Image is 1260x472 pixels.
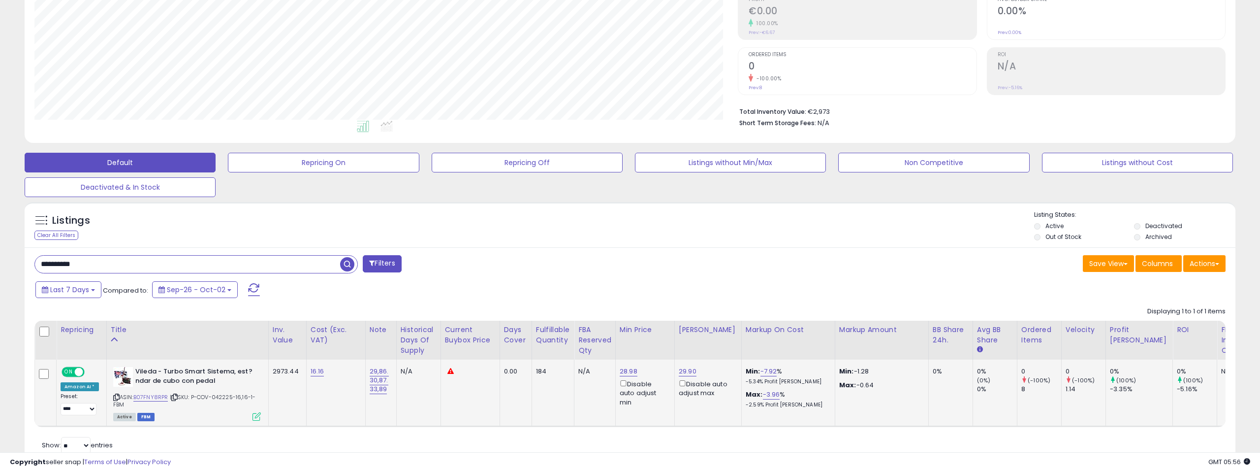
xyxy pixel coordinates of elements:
[1083,255,1134,272] button: Save View
[838,153,1029,172] button: Non Competitive
[111,325,264,335] div: Title
[839,325,924,335] div: Markup Amount
[1021,385,1061,394] div: 8
[1034,210,1235,220] p: Listing States:
[504,325,528,345] div: Days Cover
[1110,367,1172,376] div: 0%
[746,378,827,385] p: -5.34% Profit [PERSON_NAME]
[113,393,256,408] span: | SKU: P-COV-042225-16,16-1-FBM
[578,367,608,376] div: N/A
[977,325,1013,345] div: Avg BB Share
[50,285,89,295] span: Last 7 Days
[749,85,762,91] small: Prev: 8
[679,325,737,335] div: [PERSON_NAME]
[839,381,921,390] p: -0.64
[432,153,623,172] button: Repricing Off
[103,286,148,295] span: Compared to:
[61,325,102,335] div: Repricing
[1110,325,1168,345] div: Profit [PERSON_NAME]
[749,30,775,35] small: Prev: -€6.67
[839,367,854,376] strong: Min:
[749,61,976,74] h2: 0
[620,367,637,376] a: 28.98
[1142,259,1173,269] span: Columns
[1116,376,1136,384] small: (100%)
[401,367,433,376] div: N/A
[127,457,171,467] a: Privacy Policy
[84,457,126,467] a: Terms of Use
[998,85,1022,91] small: Prev: -5.16%
[977,385,1017,394] div: 0%
[839,380,856,390] strong: Max:
[1045,233,1081,241] label: Out of Stock
[1135,255,1182,272] button: Columns
[746,390,763,399] b: Max:
[370,325,392,335] div: Note
[1045,222,1064,230] label: Active
[273,325,302,345] div: Inv. value
[1066,367,1105,376] div: 0
[977,367,1017,376] div: 0%
[363,255,401,272] button: Filters
[760,367,777,376] a: -7.92
[753,75,781,82] small: -100.00%
[1221,325,1251,356] div: FBA inbound Qty
[679,367,696,376] a: 29.90
[1177,385,1217,394] div: -5.16%
[504,367,524,376] div: 0.00
[977,345,983,354] small: Avg BB Share.
[1177,325,1213,335] div: ROI
[1110,385,1172,394] div: -3.35%
[1145,222,1182,230] label: Deactivated
[1072,376,1095,384] small: (-100%)
[746,367,760,376] b: Min:
[1221,367,1247,376] div: N/A
[739,119,816,127] b: Short Term Storage Fees:
[113,413,136,421] span: All listings currently available for purchase on Amazon
[746,325,831,335] div: Markup on Cost
[679,378,734,398] div: Disable auto adjust max
[113,367,261,420] div: ASIN:
[741,321,835,360] th: The percentage added to the cost of goods (COGS) that forms the calculator for Min & Max prices.
[370,367,389,394] a: 29,86. 30,87. 33,89
[749,5,976,19] h2: €0.00
[35,281,101,298] button: Last 7 Days
[445,325,496,345] div: Current Buybox Price
[137,413,155,421] span: FBM
[1183,255,1226,272] button: Actions
[746,367,827,385] div: %
[61,393,99,415] div: Preset:
[998,5,1225,19] h2: 0.00%
[135,367,255,388] b: Vileda - Turbo Smart Sistema, est?ndar de cubo con pedal
[1147,307,1226,316] div: Displaying 1 to 1 of 1 items
[25,177,216,197] button: Deactivated & In Stock
[620,378,667,407] div: Disable auto adjust min
[1021,367,1061,376] div: 0
[1042,153,1233,172] button: Listings without Cost
[61,382,99,391] div: Amazon AI *
[998,30,1021,35] small: Prev: 0.00%
[34,231,78,240] div: Clear All Filters
[635,153,826,172] button: Listings without Min/Max
[839,367,921,376] p: -1.28
[83,368,99,376] span: OFF
[536,325,570,345] div: Fulfillable Quantity
[753,20,778,27] small: 100.00%
[311,325,361,345] div: Cost (Exc. VAT)
[25,153,216,172] button: Default
[42,440,113,450] span: Show: entries
[818,118,829,128] span: N/A
[167,285,225,295] span: Sep-26 - Oct-02
[763,390,780,400] a: -3.96
[10,458,171,467] div: seller snap | |
[401,325,437,356] div: Historical Days Of Supply
[998,52,1225,58] span: ROI
[1145,233,1172,241] label: Archived
[152,281,238,298] button: Sep-26 - Oct-02
[273,367,299,376] div: 2973.44
[536,367,567,376] div: 184
[933,325,969,345] div: BB Share 24h.
[739,105,1218,117] li: €2,973
[311,367,324,376] a: 16.16
[10,457,46,467] strong: Copyright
